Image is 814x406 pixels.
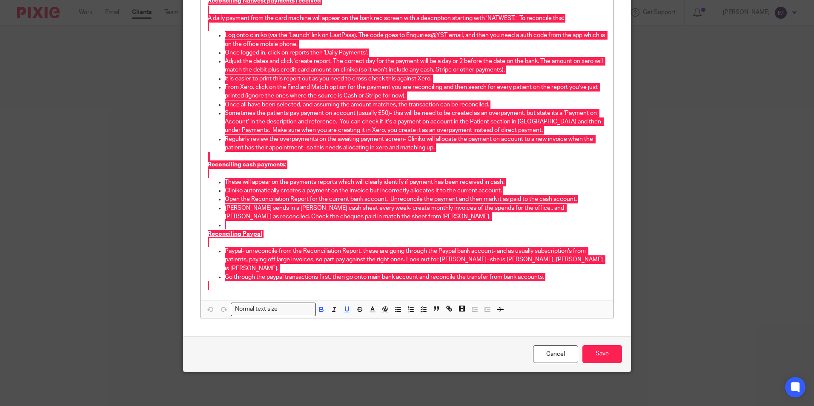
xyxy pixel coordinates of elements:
[225,247,606,273] p: Paypal- unreconcile from the Reconciliation Report, these are going through the Paypal bank accou...
[225,135,606,152] p: Regularly review the overpayments on the awaiting payment screen- Cliniko will allocate the payme...
[231,303,316,316] div: Search for option
[225,100,606,109] p: Once all have been selected, and assuming the amount matches, the transaction can be reconciled.
[225,273,606,281] p: Go through the paypal transactions first, then go onto main bank account and reconcile the transf...
[208,162,286,168] strong: Reconciling cash payments:
[225,204,606,221] p: [PERSON_NAME] sends in a [PERSON_NAME] cash sheet every week- create monthly invoices of the spen...
[225,57,606,74] p: Adjust the dates and click ‘create report. The correct day for the payment will be a day or 2 bef...
[225,186,606,195] p: Cliniko automatically creates a payment on the invoice but incorrectly allocates it to the curren...
[280,305,311,314] input: Search for option
[225,74,606,83] p: It is easier to print this report out as you need to cross check this against Xero.
[533,345,578,363] a: Cancel
[208,14,606,23] p: A daily payment from the card machine will appear on the bank rec screen with a description start...
[208,231,262,237] u: Reconciling Paypal
[582,345,622,363] input: Save
[225,83,606,100] p: From Xero, click on the Find and Match option for the payment you are reconciling and then search...
[225,109,606,135] p: Sometimes the patients pay payment on account (usually £50)- this will be need to be created as a...
[225,195,606,203] p: Open the Reconciliation Report for the current bank account. Unreconcile the payment and then mar...
[225,49,606,57] p: Once logged in, click on reports then 'Daily Payments'.
[233,305,279,314] span: Normal text size
[225,178,606,186] p: These will appear on the payments reports which will clearly identify if payment has been receive...
[225,31,606,49] p: Log onto cliniko (via the 'Launch' link on LastPass). The code goes to Enquiries@YST email, and t...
